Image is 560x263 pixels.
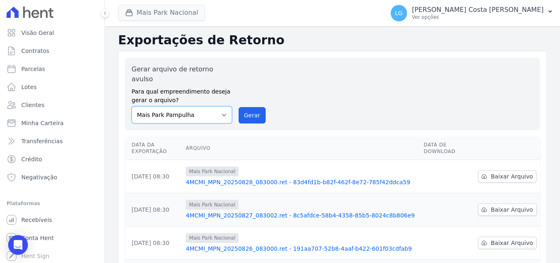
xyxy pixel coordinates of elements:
button: LG [PERSON_NAME] Costa [PERSON_NAME] Ver opções [384,2,560,25]
a: Clientes [3,97,101,113]
button: Mais Park Nacional [118,5,205,21]
th: Data de Download [421,137,475,160]
p: [PERSON_NAME] Costa [PERSON_NAME] [412,6,544,14]
th: Arquivo [182,137,420,160]
button: Gerar [239,107,266,123]
td: [DATE] 08:30 [125,193,182,226]
a: Minha Carteira [3,115,101,131]
a: Baixar Arquivo [478,237,537,249]
label: Para qual empreendimento deseja gerar o arquivo? [132,84,232,105]
span: Mais Park Nacional [186,200,239,210]
span: Visão Geral [21,29,54,37]
a: Conta Hent [3,230,101,246]
span: Lotes [21,83,37,91]
span: LG [395,10,403,16]
td: [DATE] 08:30 [125,160,182,193]
span: Crédito [21,155,42,163]
a: 4MCMI_MPN_20250827_083002.ret - 8c5afdce-58b4-4358-85b5-8024c8b806e9 [186,211,417,220]
a: 4MCMI_MPN_20250828_083000.ret - 83d4fd1b-b82f-462f-8e72-785f42ddca59 [186,178,417,186]
span: Transferências [21,137,63,145]
th: Data da Exportação [125,137,182,160]
span: Contratos [21,47,49,55]
span: Baixar Arquivo [491,172,533,181]
span: Parcelas [21,65,45,73]
td: [DATE] 08:30 [125,226,182,260]
a: Negativação [3,169,101,185]
a: Lotes [3,79,101,95]
span: Baixar Arquivo [491,206,533,214]
a: Transferências [3,133,101,149]
a: Visão Geral [3,25,101,41]
p: Ver opções [412,14,544,21]
span: Minha Carteira [21,119,64,127]
a: Contratos [3,43,101,59]
span: Mais Park Nacional [186,233,239,243]
a: 4MCMI_MPN_20250826_083000.ret - 191aa707-52b8-4aaf-b422-601f03cdfab9 [186,245,417,253]
a: Parcelas [3,61,101,77]
span: Conta Hent [21,234,54,242]
div: Plataformas [7,199,98,208]
div: Open Intercom Messenger [8,235,28,255]
a: Recebíveis [3,212,101,228]
a: Baixar Arquivo [478,170,537,183]
h2: Exportações de Retorno [118,33,547,48]
span: Clientes [21,101,44,109]
a: Baixar Arquivo [478,204,537,216]
span: Mais Park Nacional [186,167,239,176]
label: Gerar arquivo de retorno avulso [132,64,232,84]
span: Negativação [21,173,57,181]
span: Recebíveis [21,216,52,224]
span: Baixar Arquivo [491,239,533,247]
a: Crédito [3,151,101,167]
